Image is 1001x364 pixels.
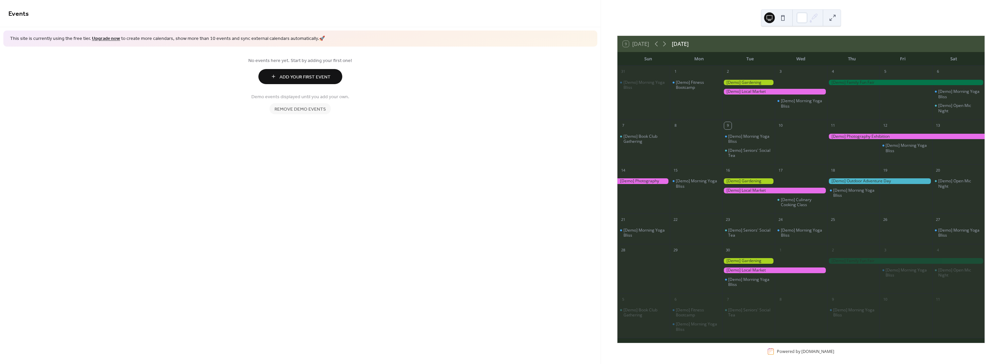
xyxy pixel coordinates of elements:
[672,246,679,254] div: 29
[722,188,827,193] div: [Demo] Local Market
[829,167,837,174] div: 18
[829,216,837,223] div: 25
[676,307,719,318] div: [Demo] Fitness Bootcamp
[623,52,674,66] div: Sun
[670,307,722,318] div: [Demo] Fitness Bootcamp
[676,321,719,332] div: [Demo] Morning Yoga Bliss
[672,167,679,174] div: 15
[619,296,627,303] div: 5
[674,52,725,66] div: Mon
[827,134,985,139] div: [Demo] Photography Exhibition
[938,267,982,278] div: [Demo] Open Mic Night
[882,167,889,174] div: 19
[781,98,824,109] div: [Demo] Morning Yoga Bliss
[938,178,982,189] div: [Demo] Open Mic Night
[827,188,880,198] div: [Demo] Morning Yoga Bliss
[676,178,719,189] div: [Demo] Morning Yoga Bliss
[722,228,774,238] div: [Demo] Seniors' Social Tea
[619,167,627,174] div: 14
[92,34,120,43] a: Upgrade now
[882,216,889,223] div: 26
[8,57,592,64] span: No events here yet. Start by adding your first one!
[728,307,772,318] div: [Demo] Seniors' Social Tea
[829,296,837,303] div: 9
[777,68,784,75] div: 3
[617,228,670,238] div: [Demo] Morning Yoga Bliss
[934,167,942,174] div: 20
[932,228,985,238] div: [Demo] Morning Yoga Bliss
[886,143,929,153] div: [Demo] Morning Yoga Bliss
[670,178,722,189] div: [Demo] Morning Yoga Bliss
[672,296,679,303] div: 6
[882,68,889,75] div: 5
[722,178,774,184] div: [Demo] Gardening Workshop
[623,80,667,90] div: [Demo] Morning Yoga Bliss
[619,122,627,129] div: 7
[722,267,827,273] div: [Demo] Local Market
[829,122,837,129] div: 11
[886,267,929,278] div: [Demo] Morning Yoga Bliss
[932,178,985,189] div: [Demo] Open Mic Night
[801,349,834,354] a: [DOMAIN_NAME]
[938,103,982,113] div: [Demo] Open Mic Night
[934,122,942,129] div: 13
[781,228,824,238] div: [Demo] Morning Yoga Bliss
[623,307,667,318] div: [Demo] Book Club Gathering
[722,277,774,287] div: [Demo] Morning Yoga Bliss
[617,307,670,318] div: [Demo] Book Club Gathering
[672,122,679,129] div: 8
[623,228,667,238] div: [Demo] Morning Yoga Bliss
[775,228,827,238] div: [Demo] Morning Yoga Bliss
[777,296,784,303] div: 8
[280,73,331,80] span: Add Your First Event
[670,321,722,332] div: [Demo] Morning Yoga Bliss
[934,246,942,254] div: 4
[829,246,837,254] div: 2
[934,216,942,223] div: 27
[617,178,670,184] div: [Demo] Photography Exhibition
[617,134,670,144] div: [Demo] Book Club Gathering
[827,258,985,264] div: [Demo] Family Fun Fair
[672,40,689,48] div: [DATE]
[8,7,29,20] span: Events
[274,106,326,113] span: Remove demo events
[724,122,732,129] div: 9
[781,197,824,207] div: [Demo] Culinary Cooking Class
[10,36,325,42] span: This site is currently using the free tier. to create more calendars, show more than 10 events an...
[724,296,732,303] div: 7
[728,148,772,158] div: [Demo] Seniors' Social Tea
[670,80,722,90] div: [Demo] Fitness Bootcamp
[722,80,774,85] div: [Demo] Gardening Workshop
[619,68,627,75] div: 31
[827,307,880,318] div: [Demo] Morning Yoga Bliss
[724,216,732,223] div: 23
[882,246,889,254] div: 3
[619,216,627,223] div: 21
[619,246,627,254] div: 28
[775,197,827,207] div: [Demo] Culinary Cooking Class
[617,80,670,90] div: [Demo] Morning Yoga Bliss
[724,246,732,254] div: 30
[722,134,774,144] div: [Demo] Morning Yoga Bliss
[878,52,929,66] div: Fri
[880,143,932,153] div: [Demo] Morning Yoga Bliss
[722,258,774,264] div: [Demo] Gardening Workshop
[258,69,342,84] button: Add Your First Event
[722,307,774,318] div: [Demo] Seniors' Social Tea
[833,188,877,198] div: [Demo] Morning Yoga Bliss
[882,122,889,129] div: 12
[932,103,985,113] div: [Demo] Open Mic Night
[724,167,732,174] div: 16
[672,68,679,75] div: 1
[938,228,982,238] div: [Demo] Morning Yoga Bliss
[777,246,784,254] div: 1
[728,228,772,238] div: [Demo] Seniors' Social Tea
[932,89,985,99] div: [Demo] Morning Yoga Bliss
[775,98,827,109] div: [Demo] Morning Yoga Bliss
[676,80,719,90] div: [Demo] Fitness Bootcamp
[827,52,878,66] div: Thu
[827,178,932,184] div: [Demo] Outdoor Adventure Day
[880,267,932,278] div: [Demo] Morning Yoga Bliss
[882,296,889,303] div: 10
[928,52,979,66] div: Sat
